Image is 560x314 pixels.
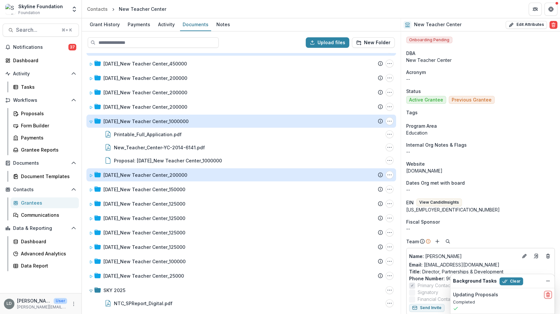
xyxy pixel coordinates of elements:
[21,173,74,180] div: Document Templates
[416,198,462,206] button: View CandidInsights
[214,20,233,29] div: Notes
[529,3,542,16] button: Partners
[86,284,396,310] div: SKY 2025SKY 2025 OptionsNTC_SPReport_Digital.pdfNTC_SPReport_Digital.pdf Options
[386,88,393,96] button: 12-14-2015_New Teacher Center_200000 Options
[406,179,465,186] span: Dates Org met with board
[453,299,552,305] p: Completed
[103,186,185,193] div: [DATE]_New Teacher Center_150000
[452,97,492,103] span: Previous Grantee
[406,218,440,225] span: Fiscal Sponsor
[21,250,74,257] div: Advanced Analytics
[10,171,79,182] a: Document Templates
[499,277,523,285] button: Clear
[103,103,187,110] div: [DATE]_New Teacher Center_200000
[406,225,555,232] div: --
[3,68,79,79] button: Open Activity
[86,255,396,268] div: [DATE]_New Teacher Center_10000012-21-2007_New Teacher Center_100000 Options
[155,18,177,31] a: Activity
[406,206,555,213] div: [US_EMPLOYER_IDENTIFICATION_NUMBER]
[418,289,438,296] span: Signatory
[70,3,79,16] button: Open entity switcher
[86,269,396,282] div: [DATE]_New Teacher Center_2500006-01-2006_New Teacher Center_25000 Options
[86,183,396,196] div: [DATE]_New Teacher Center_15000012-14-2012_New Teacher Center_150000 Options
[114,131,182,138] div: Printable_Full_Application.pdf
[103,258,186,265] div: [DATE]_New Teacher Center_100000
[3,42,79,52] button: Notifications37
[103,89,187,96] div: [DATE]_New Teacher Center_200000
[18,3,63,10] div: Skyline Foundation
[68,44,76,50] span: 37
[87,6,108,12] div: Contacts
[16,27,58,33] span: Search...
[86,154,396,167] div: Proposal: [DATE]_New Teacher Center_1000000Proposal: 11-14-2013_New Teacher Center_1000000 Options
[86,71,396,84] div: [DATE]_New Teacher Center_20000012-08-2016_New Teacher Center_200000 Options
[544,277,552,285] button: Dismiss
[544,291,552,299] button: delete
[180,20,211,29] div: Documents
[409,261,499,268] a: Email: [EMAIL_ADDRESS][DOMAIN_NAME]
[18,10,40,16] span: Foundation
[214,18,233,31] a: Notes
[103,60,187,67] div: [DATE]_New Teacher Center_450000
[86,226,396,239] div: [DATE]_New Teacher Center_12500012-16-2009_New Teacher Center_125000 Options
[87,18,122,31] a: Grant History
[544,3,557,16] button: Get Help
[409,269,421,274] span: Title :
[544,252,552,260] button: Deletes
[10,260,79,271] a: Data Report
[433,237,441,245] button: Add
[386,60,393,67] button: 12-11-2017_New Teacher Center_450000 Options
[386,74,393,82] button: 12-08-2016_New Teacher Center_200000 Options
[17,297,51,304] p: [PERSON_NAME]
[386,272,393,280] button: 06-01-2006_New Teacher Center_25000 Options
[3,24,79,37] button: Search...
[17,304,67,310] p: [PERSON_NAME][EMAIL_ADDRESS][DOMAIN_NAME]
[54,298,67,304] p: User
[86,297,396,310] div: NTC_SPReport_Digital.pdfNTC_SPReport_Digital.pdf Options
[103,75,187,82] div: [DATE]_New Teacher Center_200000
[406,199,414,206] p: EIN
[60,27,73,34] div: ⌘ + K
[125,20,153,29] div: Payments
[10,236,79,247] a: Dashboard
[13,57,74,64] div: Dashboard
[103,287,125,294] div: SKY 2025
[103,229,185,236] div: [DATE]_New Teacher Center_125000
[86,86,396,99] div: [DATE]_New Teacher Center_20000012-14-2015_New Teacher Center_200000 Options
[21,199,74,206] div: Grantees
[453,292,498,298] h2: Updating Proposals
[119,6,166,12] div: New Teacher Center
[453,278,497,284] h2: Background Tasks
[409,276,445,281] span: Phone Number :
[414,22,461,28] h2: New Teacher Center
[386,185,393,193] button: 12-14-2012_New Teacher Center_150000 Options
[406,186,555,193] p: --
[103,244,185,250] div: [DATE]_New Teacher Center_125000
[3,95,79,105] button: Open Workflows
[86,284,396,297] div: SKY 2025SKY 2025 Options
[86,240,396,253] div: [DATE]_New Teacher Center_12500012-17-2008_New Teacher Center_125000 Options
[10,120,79,131] a: Form Builder
[86,212,396,225] div: [DATE]_New Teacher Center_12500012-13-2010_New Teacher Center_125000 Options
[531,251,541,261] a: Go to contact
[180,18,211,31] a: Documents
[84,4,110,14] a: Contacts
[13,45,68,50] span: Notifications
[406,160,425,167] span: Website
[21,110,74,117] div: Proposals
[87,20,122,29] div: Grant History
[86,100,396,113] div: [DATE]_New Teacher Center_20000012-16-2014_New Teacher Center_200000 Options
[409,304,444,312] button: Send Invite
[86,141,396,154] div: New_Teacher_Center-YC-2014-6141.pdfNew_Teacher_Center-YC-2014-6141.pdf Options
[10,132,79,143] a: Payments
[13,226,68,231] span: Data & Reporting
[103,118,189,125] div: [DATE]_New Teacher Center_1000000
[70,300,78,308] button: More
[406,57,555,64] div: New Teacher Center
[386,257,393,265] button: 12-21-2007_New Teacher Center_100000 Options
